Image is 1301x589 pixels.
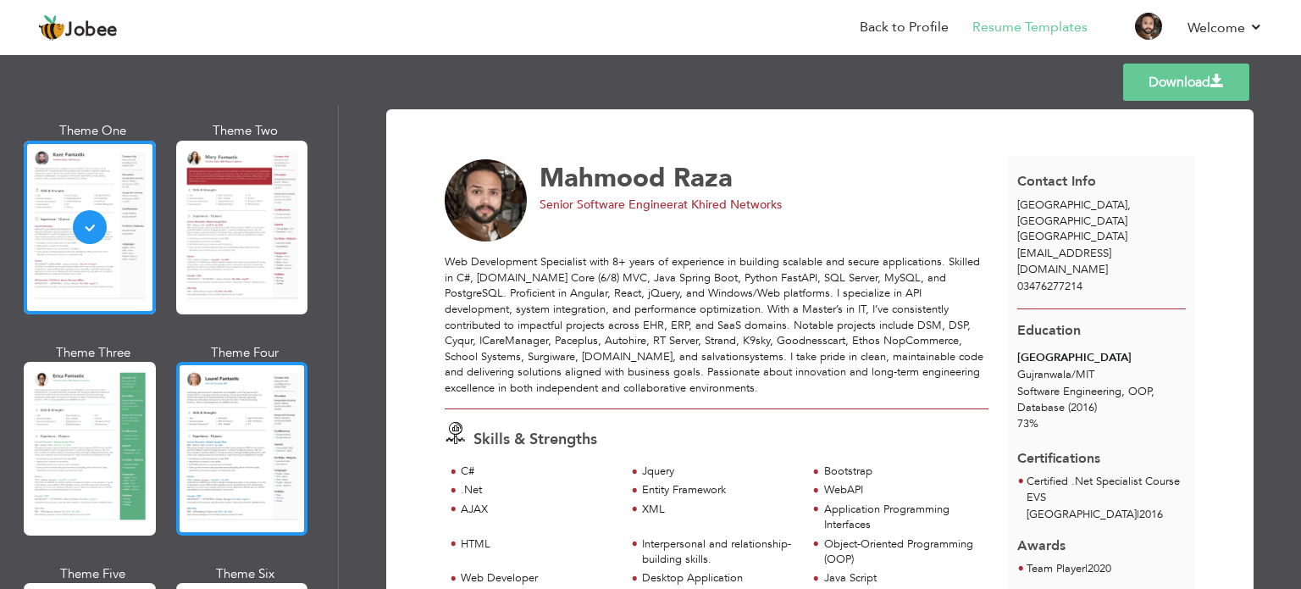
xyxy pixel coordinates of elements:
div: Jquery [642,464,797,480]
span: Raza [673,160,733,196]
span: , [1127,197,1131,213]
span: 03476277214 [1017,279,1082,294]
a: Resume Templates [972,18,1088,37]
div: Object-Oriented Programming (OOP) [824,536,979,568]
div: Theme Three [27,344,159,362]
span: Jobee [65,21,118,40]
div: [GEOGRAPHIC_DATA] [1017,350,1186,366]
span: Mahmood [540,160,666,196]
div: Theme Four [180,344,312,362]
span: / [1071,367,1076,382]
span: Certifications [1017,436,1100,469]
span: [GEOGRAPHIC_DATA] [1017,197,1127,213]
span: (2016) [1068,400,1097,415]
a: Back to Profile [860,18,949,37]
div: Entity Framework [642,482,797,498]
span: [EMAIL_ADDRESS][DOMAIN_NAME] [1017,246,1111,277]
div: XML [642,502,797,518]
img: No image [445,159,528,242]
div: HTML [461,536,616,553]
div: Theme Six [180,565,312,583]
span: Education [1017,321,1081,340]
div: [GEOGRAPHIC_DATA] [1008,197,1196,245]
a: Download [1123,64,1249,101]
span: | [1085,561,1088,576]
span: Contact Info [1017,172,1096,191]
span: | [1137,507,1139,522]
span: Software Engineering, OOP, Database [1017,384,1154,415]
div: Web Developer [461,570,616,586]
span: Gujranwala MIT [1017,367,1094,382]
a: Jobee [38,14,118,42]
div: Java Script [824,570,979,586]
div: Theme Two [180,122,312,140]
p: EVS [GEOGRAPHIC_DATA] 2016 [1027,490,1186,524]
span: 73% [1017,416,1038,431]
span: Awards [1017,524,1066,556]
div: .Net [461,482,616,498]
span: Certified .Net Specialist Course [1027,474,1180,489]
div: Application Programming Interfaces [824,502,979,533]
div: C# [461,464,616,480]
span: [GEOGRAPHIC_DATA] [1017,229,1127,244]
a: Welcome [1188,18,1263,38]
span: at Khired Networks [678,197,782,213]
div: AJAX [461,502,616,518]
div: Desktop Application [642,570,797,586]
span: Team Player [1027,561,1085,576]
div: WebAPI [824,482,979,498]
img: Profile Img [1135,13,1162,40]
div: Theme Five [27,565,159,583]
span: 2020 [1088,561,1111,576]
div: Theme One [27,122,159,140]
div: Interpersonal and relationship-building skills. [642,536,797,568]
span: Senior Software Engineer [540,197,678,213]
span: Skills & Strengths [473,429,597,450]
div: Web Development Specialist with 8+ years of experience in building scalable and secure applicatio... [445,254,988,396]
div: Bootstrap [824,464,979,480]
img: jobee.io [38,14,65,42]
